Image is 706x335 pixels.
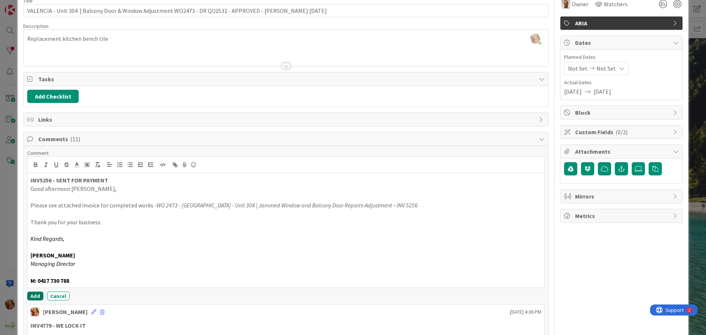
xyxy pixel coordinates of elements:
[575,192,669,201] span: Mirrors
[43,307,88,316] div: [PERSON_NAME]
[15,1,33,10] span: Support
[575,128,669,136] span: Custom Fields
[575,211,669,220] span: Metrics
[70,135,80,143] span: ( 11 )
[564,79,679,86] span: Actual Dates
[38,115,535,124] span: Links
[31,185,541,193] p: Good afternoon [PERSON_NAME],
[38,135,535,143] span: Comments
[575,38,669,47] span: Dates
[568,64,588,73] span: Not Set
[593,87,611,96] span: [DATE]
[157,202,418,209] em: WO 2473 - [GEOGRAPHIC_DATA] - Unit 304 | Jammed Window and Balcony Door Repairs-Adjustment – INV ...
[31,260,75,267] em: Managing Director
[564,53,679,61] span: Planned Dates
[575,19,669,28] span: ARIA
[31,307,39,316] img: KD
[27,292,43,300] button: Add
[31,252,75,259] strong: [PERSON_NAME]
[575,108,669,117] span: Block
[31,235,64,242] em: Kind Regards,
[31,218,541,227] p: Thank you for your business.
[27,35,545,43] p: Replacement kitchen bench tile
[27,90,79,103] button: Add Checklist
[31,201,541,210] p: Please see attached invoice for completed works -
[596,64,616,73] span: Not Set
[38,3,40,9] div: 1
[575,147,669,156] span: Attachments
[47,292,69,300] button: Cancel
[23,4,549,17] input: type card name here...
[27,150,49,156] span: Comment
[510,308,541,316] span: [DATE] 4:36 PM
[31,277,69,284] strong: M: 0417 730 788
[23,23,49,29] span: Description
[31,177,108,184] strong: INV5256 - SENT FOR PAYMENT
[564,87,582,96] span: [DATE]
[616,128,628,136] span: ( 0/2 )
[38,75,535,83] span: Tasks
[530,33,541,44] img: KiSwxcFcLogleto2b8SsqFMDUcOqpmCz.jpg
[31,322,86,329] strong: INV4779 - WE LOCK IT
